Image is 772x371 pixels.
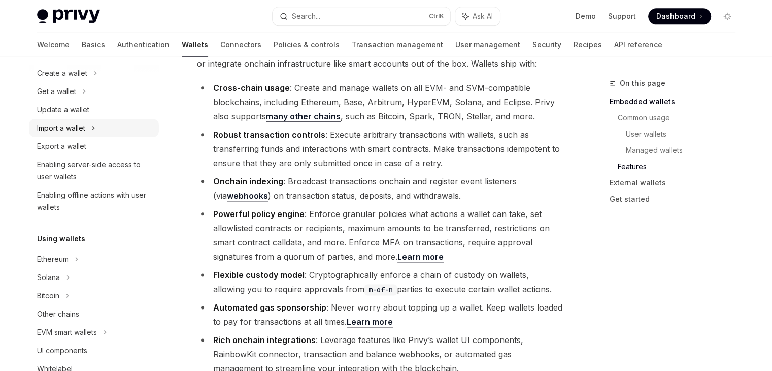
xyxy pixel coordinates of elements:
a: Embedded wallets [610,94,744,110]
div: UI components [37,345,87,357]
a: Basics [82,33,105,57]
code: m-of-n [364,284,397,295]
a: Dashboard [648,8,711,24]
a: Get started [610,191,744,207]
a: User wallets [626,126,744,142]
a: Recipes [574,33,602,57]
a: Managed wallets [626,142,744,159]
strong: Onchain indexing [213,176,283,187]
span: Dashboard [656,11,695,21]
strong: Robust transaction controls [213,130,325,140]
span: On this page [620,77,665,89]
div: Import a wallet [37,122,85,134]
a: many other chains [266,111,341,122]
a: Enabling server-side access to user wallets [29,156,159,186]
div: Update a wallet [37,104,89,116]
a: Common usage [618,110,744,126]
a: Security [532,33,561,57]
li: : Broadcast transactions onchain and register event listeners (via ) on transaction status, depos... [197,174,563,203]
span: Ctrl K [429,12,444,20]
a: Demo [576,11,596,21]
a: Enabling offline actions with user wallets [29,186,159,217]
a: Wallets [182,33,208,57]
div: Bitcoin [37,290,59,302]
li: : Cryptographically enforce a chain of custody on wallets, allowing you to require approvals from... [197,268,563,296]
button: Toggle dark mode [719,8,735,24]
li: : Execute arbitrary transactions with wallets, such as transferring funds and interactions with s... [197,128,563,170]
div: Enabling server-side access to user wallets [37,159,153,183]
strong: Rich onchain integrations [213,335,316,345]
a: User management [455,33,520,57]
a: Features [618,159,744,175]
strong: Flexible custody model [213,270,305,280]
li: : Never worry about topping up a wallet. Keep wallets loaded to pay for transactions at all times. [197,300,563,329]
div: EVM smart wallets [37,326,97,338]
h5: Using wallets [37,233,85,245]
img: light logo [37,9,100,23]
button: Search...CtrlK [273,7,450,25]
div: Other chains [37,308,79,320]
div: Export a wallet [37,140,86,152]
a: Learn more [347,317,393,327]
div: Get a wallet [37,85,76,98]
a: Welcome [37,33,70,57]
a: Export a wallet [29,137,159,156]
a: UI components [29,342,159,360]
li: : Create and manage wallets on all EVM- and SVM-compatible blockchains, including Ethereum, Base,... [197,81,563,123]
a: Support [608,11,636,21]
strong: Automated gas sponsorship [213,302,326,313]
li: : Enforce granular policies what actions a wallet can take, set allowlisted contracts or recipien... [197,207,563,264]
strong: Powerful policy engine [213,209,305,219]
strong: Cross-chain usage [213,83,290,93]
div: Ethereum [37,253,69,265]
a: Update a wallet [29,101,159,119]
a: Other chains [29,305,159,323]
a: Transaction management [352,33,443,57]
span: Ask AI [473,11,493,21]
a: API reference [614,33,662,57]
div: Solana [37,271,60,284]
a: Policies & controls [274,33,340,57]
a: Authentication [117,33,170,57]
div: Enabling offline actions with user wallets [37,189,153,213]
a: Learn more [397,252,444,262]
button: Ask AI [455,7,500,25]
div: Create a wallet [37,67,87,79]
a: External wallets [610,175,744,191]
div: Search... [292,10,320,22]
a: webhooks [227,191,268,201]
a: Connectors [220,33,261,57]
